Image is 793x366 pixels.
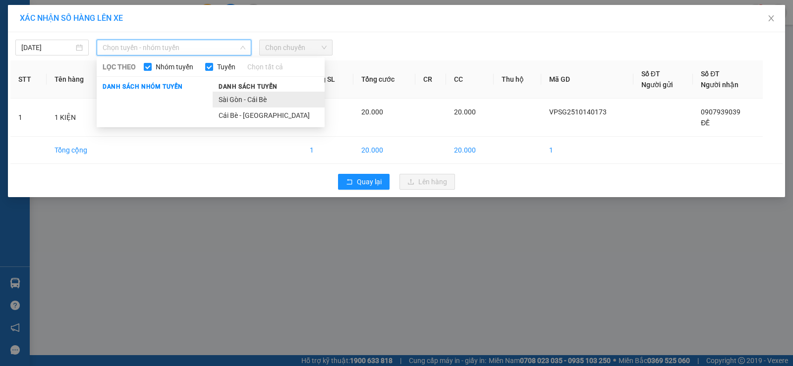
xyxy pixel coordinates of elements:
button: uploadLên hàng [399,174,455,190]
th: Tên hàng [47,60,108,99]
td: Tổng cộng [47,137,108,164]
span: Tuyến [213,61,239,72]
th: Tổng SL [302,60,353,99]
span: close [767,14,775,22]
span: Số ĐT [701,70,720,78]
th: CR [415,60,447,99]
td: 1 [302,137,353,164]
span: 0907939039 [701,108,740,116]
span: VPSG2510140173 [549,108,607,116]
td: 1 [541,137,633,164]
a: Chọn tất cả [247,61,283,72]
span: Người nhận [701,81,738,89]
td: 20.000 [446,137,493,164]
span: Danh sách nhóm tuyến [97,82,189,91]
th: Mã GD [541,60,633,99]
span: Nhóm tuyến [152,61,197,72]
span: ĐỀ [701,119,710,127]
span: Chọn tuyến - nhóm tuyến [103,40,245,55]
span: 20.000 [454,108,476,116]
button: Close [757,5,785,33]
span: Người gửi [641,81,673,89]
li: Cái Bè - [GEOGRAPHIC_DATA] [213,107,325,123]
th: CC [446,60,493,99]
td: 1 KIỆN [47,99,108,137]
input: 14/10/2025 [21,42,74,53]
span: XÁC NHẬN SỐ HÀNG LÊN XE [20,13,123,23]
span: rollback [346,178,353,186]
span: Số ĐT [641,70,660,78]
span: Chọn chuyến [265,40,327,55]
li: Sài Gòn - Cái Bè [213,92,325,107]
th: Thu hộ [494,60,542,99]
td: 20.000 [353,137,415,164]
span: Danh sách tuyến [213,82,283,91]
th: STT [10,60,47,99]
td: 1 [10,99,47,137]
button: rollbackQuay lại [338,174,390,190]
span: 20.000 [361,108,383,116]
span: Quay lại [357,176,382,187]
span: down [240,45,246,51]
span: LỌC THEO [103,61,136,72]
th: Tổng cước [353,60,415,99]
